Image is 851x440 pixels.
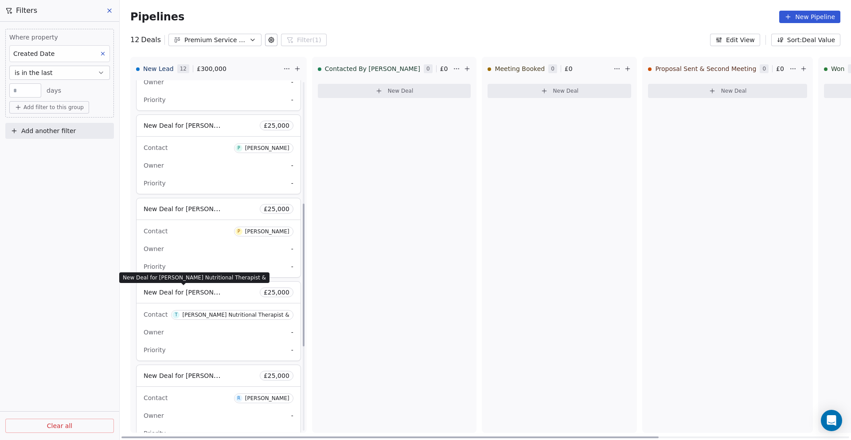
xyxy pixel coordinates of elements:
[760,64,769,73] span: 0
[291,411,293,420] span: -
[136,198,301,278] div: New Deal for [PERSON_NAME]£25,000ContactP[PERSON_NAME]Owner-Priority-
[144,162,164,169] span: Owner
[144,329,164,336] span: Owner
[291,328,293,337] span: -
[144,430,166,437] span: Priority
[553,87,579,94] span: New Deal
[184,35,246,45] div: Premium Service Businesses
[565,64,573,73] span: £ 0
[123,274,266,281] span: New Deal for [PERSON_NAME] Nutritional Therapist &
[144,180,166,187] span: Priority
[281,34,327,46] button: Filter(1)
[144,371,237,380] span: New Deal for [PERSON_NAME]
[548,64,557,73] span: 0
[144,79,164,86] span: Owner
[144,144,168,151] span: Contact
[136,281,301,361] div: New Deal for [PERSON_NAME] Nutritional Therapist &£25,000ContactT[PERSON_NAME] Nutritional Therap...
[264,288,289,297] span: £ 25,000
[144,394,168,401] span: Contact
[130,35,161,45] div: 12
[264,121,289,130] span: £ 25,000
[238,145,240,152] div: P
[779,11,840,23] button: New Pipeline
[21,126,76,136] span: Add another filter
[291,95,293,104] span: -
[144,263,166,270] span: Priority
[144,228,168,235] span: Contact
[424,64,433,73] span: 0
[15,68,53,77] span: is in the last
[325,64,420,73] span: Contacted By [PERSON_NAME]
[177,64,189,73] span: 12
[776,64,784,73] span: £ 0
[495,64,545,73] span: Meeting Booked
[23,104,84,111] span: Add filter to this group
[388,87,414,94] span: New Deal
[197,64,226,73] span: £ 300,000
[831,64,844,73] span: Won
[771,34,840,46] button: Sort: Deal Value
[440,64,448,73] span: £ 0
[291,262,293,271] span: -
[144,245,164,252] span: Owner
[9,33,110,42] span: Where property
[245,145,289,151] div: [PERSON_NAME]
[47,86,61,95] span: days
[144,96,166,103] span: Priority
[488,84,631,98] button: New Deal
[264,204,289,213] span: £ 25,000
[141,35,161,45] span: Deals
[5,419,114,433] button: Clear all
[144,346,166,354] span: Priority
[143,64,174,73] span: New Lead
[144,204,237,213] span: New Deal for [PERSON_NAME]
[47,421,72,431] span: Clear all
[291,244,293,253] span: -
[13,50,55,57] span: Created Date
[648,57,788,80] div: Proposal Sent & Second Meeting0£0
[264,371,289,380] span: £ 25,000
[136,57,281,80] div: New Lead12£300,000
[648,84,807,98] button: New Deal
[710,34,760,46] button: Edit View
[237,395,240,402] div: R
[291,346,293,354] span: -
[291,78,293,86] span: -
[821,410,842,431] div: Open Intercom Messenger
[721,87,747,94] span: New Deal
[291,429,293,438] span: -
[144,121,237,130] span: New Deal for [PERSON_NAME]
[130,11,184,23] span: Pipelines
[144,412,164,419] span: Owner
[318,84,471,98] button: New Deal
[318,57,452,80] div: Contacted By [PERSON_NAME]0£0
[291,161,293,170] span: -
[245,395,289,401] div: [PERSON_NAME]
[488,57,612,80] div: Meeting Booked0£0
[136,114,301,194] div: New Deal for [PERSON_NAME]£25,000ContactP[PERSON_NAME]Owner-Priority-
[175,311,177,318] div: T
[9,66,110,80] button: is in the last
[144,311,168,318] span: Contact
[144,288,310,296] span: New Deal for [PERSON_NAME] Nutritional Therapist &
[182,312,289,318] div: [PERSON_NAME] Nutritional Therapist &
[238,228,240,235] div: P
[655,64,756,73] span: Proposal Sent & Second Meeting
[245,228,289,235] div: [PERSON_NAME]
[16,5,37,16] span: Filters
[291,179,293,188] span: -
